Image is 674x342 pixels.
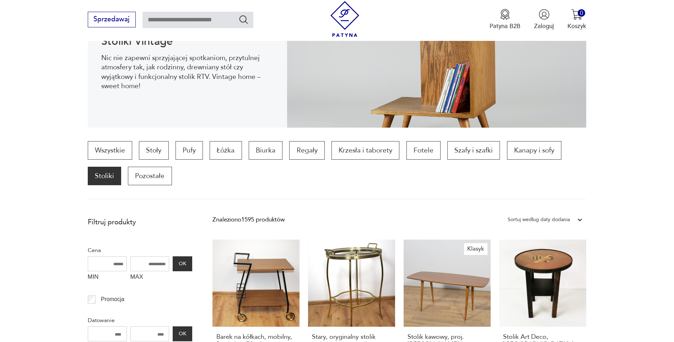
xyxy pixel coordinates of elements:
[101,295,124,304] p: Promocja
[406,141,441,160] a: Fotele
[101,36,274,47] h1: Stoliki Vintage
[128,167,172,185] a: Pozostałe
[173,326,192,341] button: OK
[210,141,242,160] a: Łóżka
[534,22,554,30] p: Zaloguj
[88,17,136,23] a: Sprzedawaj
[88,12,136,27] button: Sprzedawaj
[101,53,274,91] p: Nic nie zapewni sprzyjającej spotkaniom, przytulnej atmosfery tak, jak rodzinny, drewniany stół c...
[238,14,249,25] button: Szukaj
[534,9,554,30] button: Zaloguj
[88,246,192,255] p: Cena
[490,9,521,30] a: Ikona medaluPatyna B2B
[508,215,570,224] div: Sortuj według daty dodania
[212,215,285,224] div: Znaleziono 1595 produktów
[88,141,132,160] a: Wszystkie
[173,256,192,271] button: OK
[447,141,500,160] a: Szafy i szafki
[130,271,169,285] label: MAX
[289,141,324,160] a: Regały
[139,141,168,160] a: Stoły
[88,218,192,227] p: Filtruj produkty
[500,9,511,20] img: Ikona medalu
[539,9,550,20] img: Ikonka użytkownika
[567,22,586,30] p: Koszyk
[88,167,121,185] a: Stoliki
[571,9,582,20] img: Ikona koszyka
[331,141,399,160] a: Krzesła i taborety
[490,9,521,30] button: Patyna B2B
[176,141,203,160] a: Pufy
[578,9,585,17] div: 0
[88,271,127,285] label: MIN
[507,141,561,160] a: Kanapy i sofy
[249,141,282,160] a: Biurka
[490,22,521,30] p: Patyna B2B
[567,9,586,30] button: 0Koszyk
[88,316,192,325] p: Datowanie
[327,1,363,37] img: Patyna - sklep z meblami i dekoracjami vintage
